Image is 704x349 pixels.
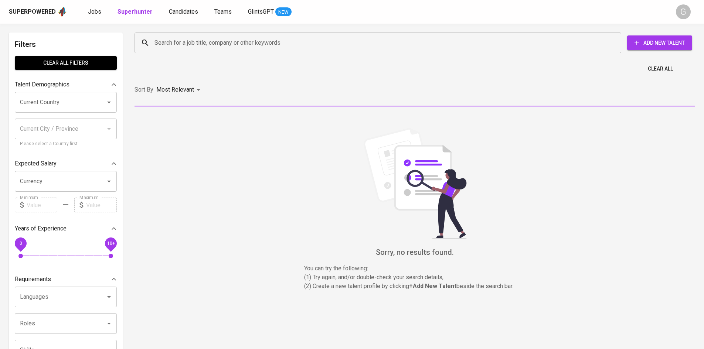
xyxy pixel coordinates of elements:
div: Requirements [15,272,117,287]
span: Clear All [648,64,673,73]
button: Add New Talent [627,35,692,50]
img: app logo [57,6,67,17]
p: Most Relevant [156,85,194,94]
a: Candidates [169,7,200,17]
span: 0 [19,241,22,246]
b: + Add New Talent [409,283,456,290]
button: Clear All filters [15,56,117,70]
p: Requirements [15,275,51,284]
p: (1) Try again, and/or double-check your search details, [304,273,526,282]
input: Value [86,198,117,212]
span: 10+ [107,241,115,246]
p: You can try the following : [304,264,526,273]
h6: Filters [15,38,117,50]
a: Superpoweredapp logo [9,6,67,17]
b: Superhunter [118,8,153,15]
p: (2) Create a new talent profile by clicking beside the search bar. [304,282,526,291]
h6: Sorry, no results found. [135,246,695,258]
div: Talent Demographics [15,77,117,92]
span: NEW [275,8,292,16]
div: G [676,4,691,19]
a: Teams [214,7,233,17]
button: Clear All [645,62,676,76]
div: Superpowered [9,8,56,16]
p: Sort By [135,85,153,94]
span: Add New Talent [633,38,686,48]
a: Jobs [88,7,103,17]
span: Teams [214,8,232,15]
div: Years of Experience [15,221,117,236]
button: Open [104,292,114,302]
span: Clear All filters [21,58,111,68]
p: Years of Experience [15,224,67,233]
span: Jobs [88,8,101,15]
div: Expected Salary [15,156,117,171]
input: Value [27,198,57,212]
img: file_searching.svg [360,128,470,239]
button: Open [104,97,114,107]
div: Most Relevant [156,83,203,97]
a: GlintsGPT NEW [248,7,292,17]
span: GlintsGPT [248,8,274,15]
p: Expected Salary [15,159,57,168]
a: Superhunter [118,7,154,17]
p: Talent Demographics [15,80,69,89]
p: Please select a Country first [20,140,112,148]
button: Open [104,318,114,329]
span: Candidates [169,8,198,15]
button: Open [104,176,114,187]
